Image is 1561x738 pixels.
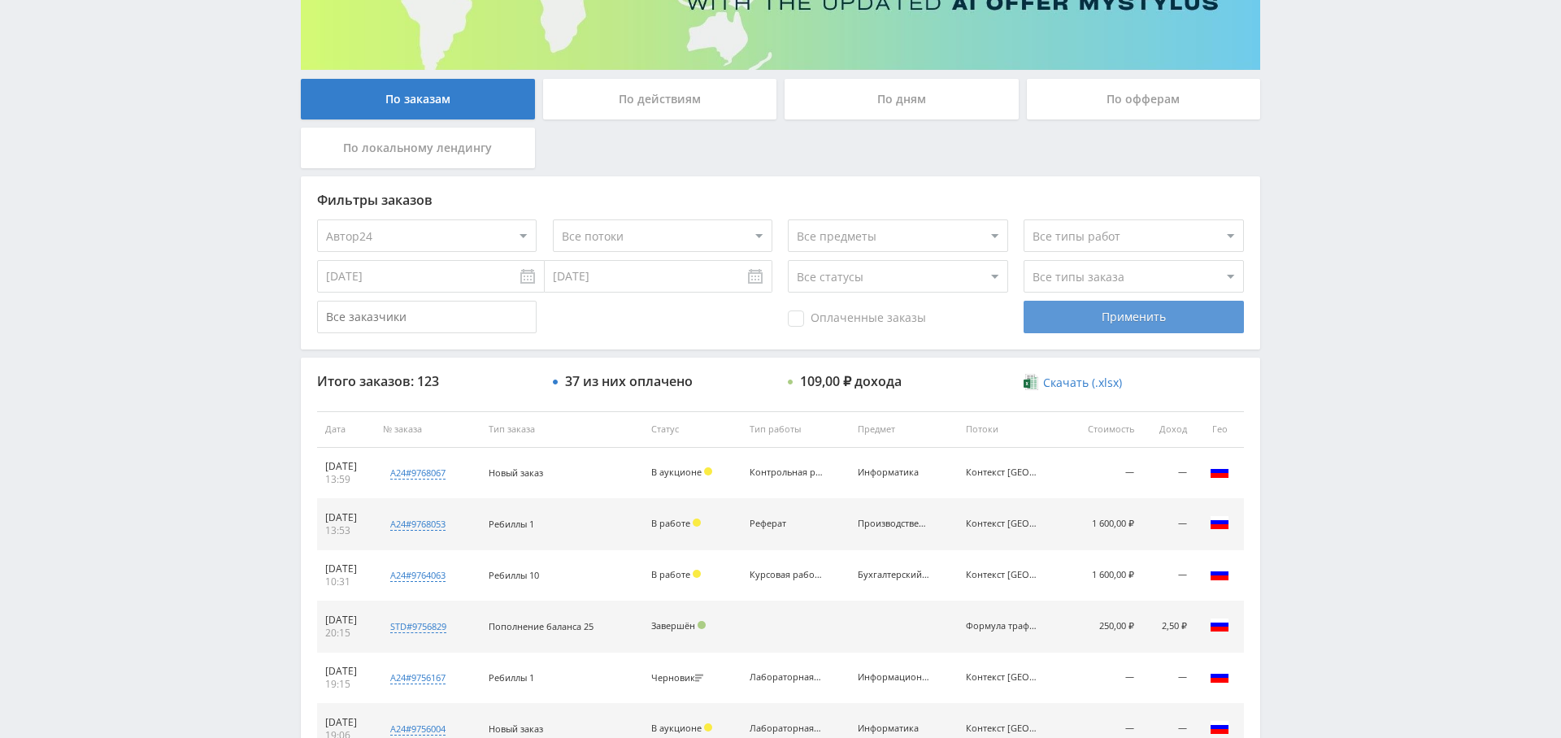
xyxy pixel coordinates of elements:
div: Производственный маркетинг и менеджмент [858,519,931,529]
div: Контекст new лендинг [966,519,1039,529]
div: a24#9764063 [390,569,446,582]
th: Предмет [850,411,958,448]
span: Новый заказ [489,467,543,479]
img: rus.png [1210,615,1229,635]
span: Холд [704,723,712,731]
div: Информатика [858,467,931,478]
td: — [1066,653,1141,704]
div: a24#9756167 [390,671,446,684]
div: 19:15 [325,678,367,691]
td: 1 600,00 ₽ [1066,499,1141,550]
div: 20:15 [325,627,367,640]
div: По дням [785,79,1019,119]
span: Скачать (.xlsx) [1043,376,1122,389]
img: rus.png [1210,564,1229,584]
a: Скачать (.xlsx) [1024,375,1121,391]
div: Черновик [651,673,707,684]
span: Ребиллы 1 [489,671,534,684]
th: Тип работы [741,411,850,448]
div: 13:53 [325,524,367,537]
div: Информатика [858,723,931,734]
input: Все заказчики [317,301,537,333]
th: Потоки [958,411,1066,448]
th: Тип заказа [480,411,643,448]
div: По локальному лендингу [301,128,535,168]
div: Лабораторная работа [750,723,823,734]
span: Подтвержден [698,621,706,629]
img: xlsx [1024,374,1037,390]
td: 1 600,00 ₽ [1066,550,1141,601]
div: Фильтры заказов [317,193,1244,207]
span: Пополнение баланса 25 [489,620,594,632]
td: 250,00 ₽ [1066,601,1141,653]
div: a24#9768053 [390,518,446,531]
span: В работе [651,517,690,529]
div: 37 из них оплачено [565,374,693,389]
div: 13:59 [325,473,367,486]
span: Новый заказ [489,723,543,735]
img: rus.png [1210,513,1229,532]
span: Ребиллы 10 [489,569,539,581]
td: — [1142,653,1195,704]
div: [DATE] [325,460,367,473]
div: Курсовая работа [750,570,823,580]
img: rus.png [1210,718,1229,737]
span: Холд [693,519,701,527]
div: 109,00 ₽ дохода [800,374,902,389]
img: rus.png [1210,462,1229,481]
div: Реферат [750,519,823,529]
span: Оплаченные заказы [788,310,926,327]
div: [DATE] [325,665,367,678]
div: Информационные технологии [858,672,931,683]
span: Ребиллы 1 [489,518,534,530]
td: 2,50 ₽ [1142,601,1195,653]
div: Бухгалтерский учет и аудит [858,570,931,580]
div: a24#9756004 [390,723,446,736]
div: По действиям [543,79,777,119]
div: Итого заказов: 123 [317,374,537,389]
div: Контекст new лендинг [966,672,1039,683]
span: Холд [704,467,712,475]
td: — [1142,448,1195,499]
span: В аукционе [651,466,702,478]
th: Гео [1195,411,1244,448]
div: По офферам [1027,79,1261,119]
th: Статус [643,411,741,448]
td: — [1066,448,1141,499]
span: В работе [651,568,690,580]
th: Стоимость [1066,411,1141,448]
div: [DATE] [325,716,367,729]
img: rus.png [1210,666,1229,686]
div: [DATE] [325,614,367,627]
div: Контекст new лендинг [966,723,1039,734]
div: a24#9768067 [390,467,446,480]
span: Холд [693,570,701,578]
span: Завершён [651,619,695,632]
td: — [1142,499,1195,550]
div: [DATE] [325,562,367,575]
th: Доход [1142,411,1195,448]
div: 10:31 [325,575,367,588]
div: Формула трафика контекст [966,621,1039,632]
th: № заказа [375,411,480,448]
div: Контрольная работа [750,467,823,478]
div: Контекст new лендинг [966,570,1039,580]
th: Дата [317,411,375,448]
div: std#9756829 [390,620,446,633]
div: [DATE] [325,511,367,524]
span: В аукционе [651,722,702,734]
div: Контекст new лендинг [966,467,1039,478]
td: — [1142,550,1195,601]
div: Применить [1024,301,1243,333]
div: Лабораторная работа [750,672,823,683]
div: По заказам [301,79,535,119]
